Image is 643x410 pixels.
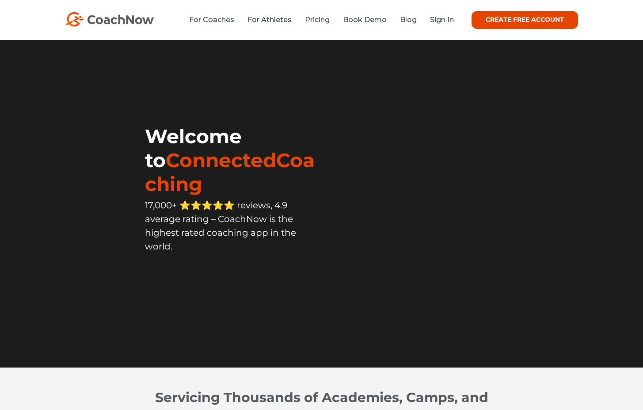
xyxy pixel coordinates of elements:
a: Sign In [430,15,454,24]
a: For Athletes [247,15,292,24]
a: Book Demo [343,15,387,24]
a: Blog [400,15,417,24]
h1: Welcome to [145,124,321,196]
span: 17,000+ ⭐️⭐️⭐️⭐️⭐️ reviews, 4.9 average rating – CoachNow is the highest rated coaching app in th... [145,200,296,252]
a: Pricing [305,15,330,24]
a: For Coaches [189,15,234,24]
a: CREATE FREE ACCOUNT [472,11,578,29]
span: ConnectedCoaching [145,148,315,196]
iframe: Embedded CTA [145,272,321,299]
img: CoachNow Logo [65,12,154,27]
